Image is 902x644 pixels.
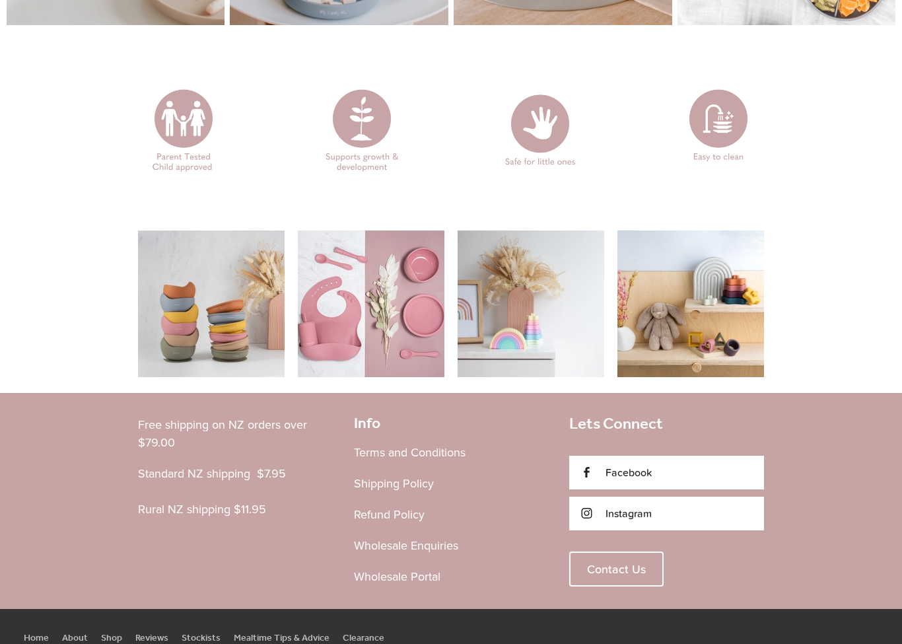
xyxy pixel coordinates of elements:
[569,552,664,587] a: Contact Us
[354,568,440,585] a: Wholesale Portal
[354,415,549,434] h2: Info
[354,475,434,491] a: Shipping Policy
[606,506,652,520] span: Instagram
[354,444,466,460] a: Terms and Conditions
[569,415,764,435] h3: Lets Connect
[138,464,333,531] p: Standard NZ shipping $7.95 Rural NZ shipping $11.95
[354,506,425,522] a: Refund Policy
[138,415,333,464] p: Free shipping on NZ orders over $79.00
[569,497,764,530] a: Instagram
[569,456,764,489] a: Facebook
[587,562,646,577] span: Contact Us
[606,465,652,480] span: Facebook
[354,537,458,554] a: Wholesale Enquiries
